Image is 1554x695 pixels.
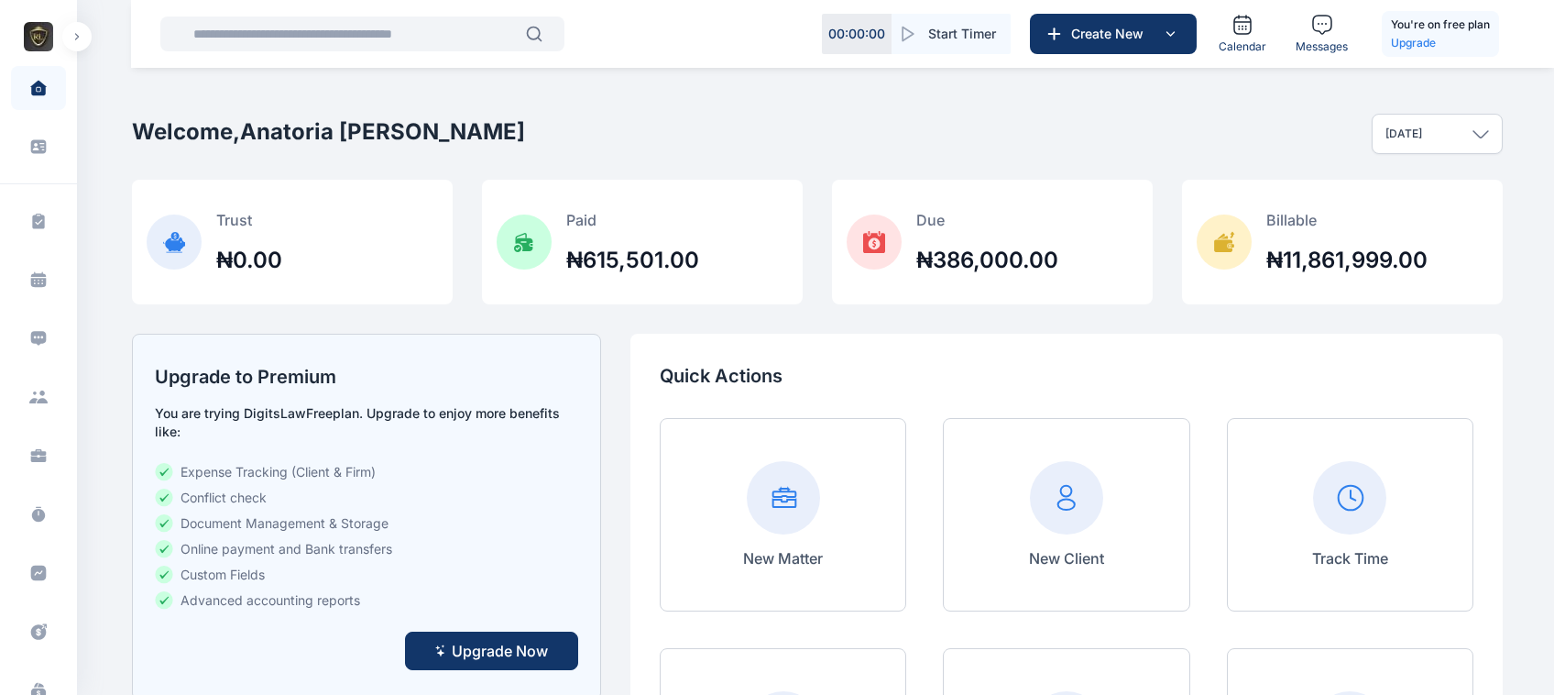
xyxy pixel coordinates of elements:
[1288,6,1355,61] a: Messages
[216,246,282,275] h2: ₦0.00
[892,14,1011,54] button: Start Timer
[181,566,265,584] span: Custom Fields
[132,117,525,147] h2: Welcome, Anatoria [PERSON_NAME]
[181,489,267,507] span: Conflict check
[916,246,1058,275] h2: ₦386,000.00
[928,25,996,43] span: Start Timer
[1312,547,1388,569] p: Track Time
[566,246,699,275] h2: ₦615,501.00
[660,363,1473,389] p: Quick Actions
[1211,6,1274,61] a: Calendar
[1266,246,1428,275] h2: ₦11,861,999.00
[1029,547,1104,569] p: New Client
[743,547,823,569] p: New Matter
[1391,34,1490,52] a: Upgrade
[155,404,578,441] p: You are trying DigitsLaw Free plan. Upgrade to enjoy more benefits like:
[452,640,548,662] span: Upgrade Now
[1064,25,1159,43] span: Create New
[181,540,392,558] span: Online payment and Bank transfers
[155,364,578,390] h2: Upgrade to Premium
[1030,14,1197,54] button: Create New
[1296,39,1348,54] span: Messages
[916,209,1058,231] p: Due
[1391,16,1490,34] h5: You're on free plan
[1266,209,1428,231] p: Billable
[1385,127,1422,141] p: [DATE]
[405,632,578,670] button: Upgrade Now
[216,209,282,231] p: Trust
[181,591,360,610] span: Advanced accounting reports
[828,25,885,43] p: 00 : 00 : 00
[181,463,376,481] span: Expense Tracking (Client & Firm)
[181,514,388,533] span: Document Management & Storage
[1219,39,1266,54] span: Calendar
[566,209,699,231] p: Paid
